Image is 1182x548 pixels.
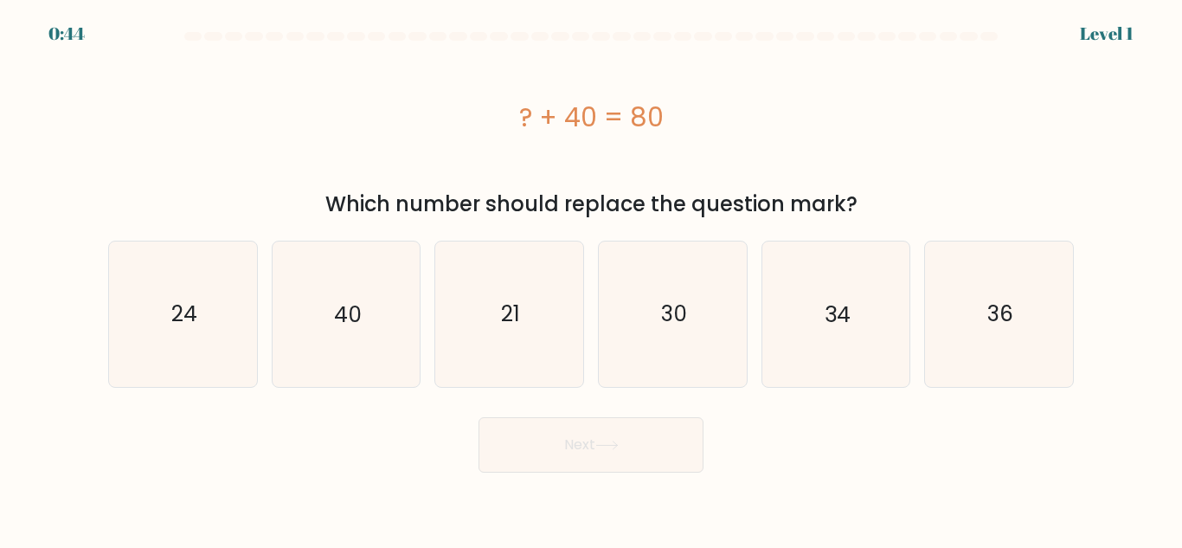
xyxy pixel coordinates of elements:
[479,417,703,473] button: Next
[825,299,851,329] text: 34
[501,299,520,329] text: 21
[1080,21,1134,47] div: Level 1
[108,98,1074,137] div: ? + 40 = 80
[171,299,197,329] text: 24
[661,299,687,329] text: 30
[987,299,1013,329] text: 36
[334,299,362,329] text: 40
[119,189,1063,220] div: Which number should replace the question mark?
[48,21,85,47] div: 0:44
